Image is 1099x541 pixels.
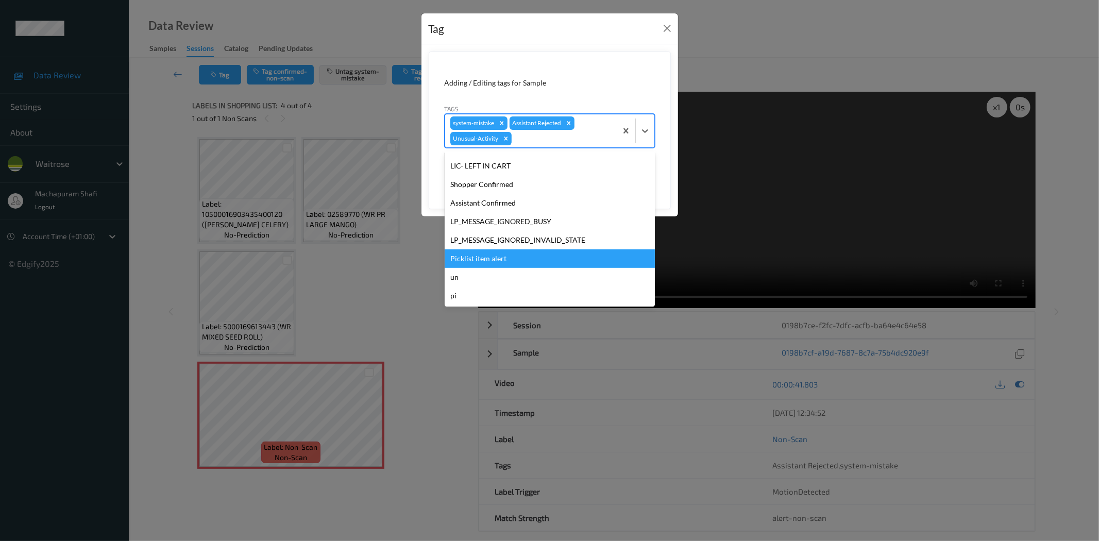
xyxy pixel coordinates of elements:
[496,116,508,130] div: Remove system-mistake
[510,116,563,130] div: Assistant Rejected
[445,175,655,194] div: Shopper Confirmed
[445,194,655,212] div: Assistant Confirmed
[445,268,655,286] div: un
[563,116,574,130] div: Remove Assistant Rejected
[445,212,655,231] div: LP_MESSAGE_IGNORED_BUSY
[445,78,655,88] div: Adding / Editing tags for Sample
[445,157,655,175] div: LIC- LEFT IN CART
[429,21,445,37] div: Tag
[450,116,496,130] div: system-mistake
[445,231,655,249] div: LP_MESSAGE_IGNORED_INVALID_STATE
[450,132,500,145] div: Unusual-Activity
[445,286,655,305] div: pi
[660,21,674,36] button: Close
[445,249,655,268] div: Picklist item alert
[445,104,459,113] label: Tags
[500,132,512,145] div: Remove Unusual-Activity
